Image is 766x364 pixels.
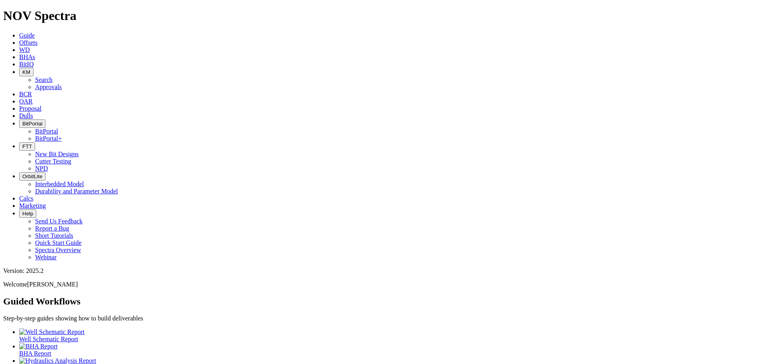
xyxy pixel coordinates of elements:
a: Report a Bug [35,225,69,232]
a: Interbedded Model [35,181,84,187]
a: BHAs [19,54,35,60]
a: BHA Report BHA Report [19,343,763,357]
button: OrbitLite [19,172,45,181]
button: Help [19,209,36,218]
p: Welcome [3,281,763,288]
a: NPD [35,165,48,172]
a: Dulls [19,112,33,119]
a: Well Schematic Report Well Schematic Report [19,328,763,342]
img: BHA Report [19,343,57,350]
a: Search [35,76,53,83]
img: Well Schematic Report [19,328,85,336]
span: Help [22,211,33,217]
span: Well Schematic Report [19,336,78,342]
a: New Bit Designs [35,151,79,157]
button: KM [19,68,34,76]
a: Proposal [19,105,41,112]
a: BitPortal+ [35,135,62,142]
a: WD [19,46,30,53]
span: OrbitLite [22,173,42,179]
a: Webinar [35,254,57,261]
a: Calcs [19,195,34,202]
span: BitPortal [22,121,42,127]
span: BHA Report [19,350,51,357]
div: Version: 2025.2 [3,267,763,274]
button: BitPortal [19,119,45,128]
a: Guide [19,32,35,39]
a: Spectra Overview [35,247,81,253]
h1: NOV Spectra [3,8,763,23]
a: Approvals [35,84,62,90]
a: Quick Start Guide [35,239,81,246]
span: FTT [22,143,32,149]
a: Offsets [19,39,38,46]
a: OAR [19,98,33,105]
a: BitPortal [35,128,58,135]
a: BCR [19,91,32,97]
h2: Guided Workflows [3,296,763,307]
a: Durability and Parameter Model [35,188,118,195]
a: Send Us Feedback [35,218,83,225]
a: Short Tutorials [35,232,73,239]
a: Marketing [19,202,46,209]
span: [PERSON_NAME] [27,281,78,288]
a: Cutter Testing [35,158,71,165]
p: Step-by-step guides showing how to build deliverables [3,315,763,322]
span: KM [22,69,30,75]
button: FTT [19,142,35,151]
a: BitIQ [19,61,34,68]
